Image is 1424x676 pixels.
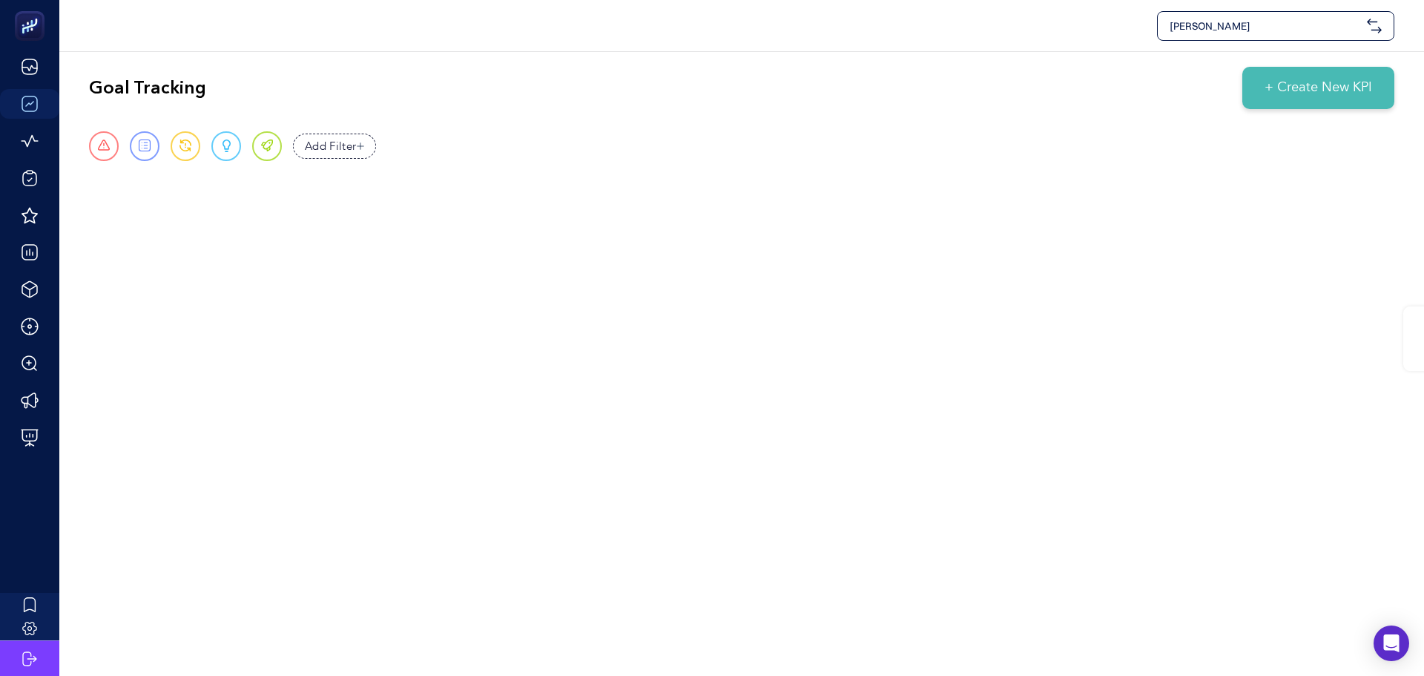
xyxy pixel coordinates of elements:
[1242,67,1394,109] button: + Create New KPI
[305,138,357,155] span: Add Filter
[89,76,206,100] h2: Goal Tracking
[1367,19,1382,33] img: svg%3e
[1170,19,1361,33] span: [PERSON_NAME]
[357,142,364,150] img: add filter
[1374,626,1409,661] div: Open Intercom Messenger
[1265,78,1372,98] span: + Create New KPI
